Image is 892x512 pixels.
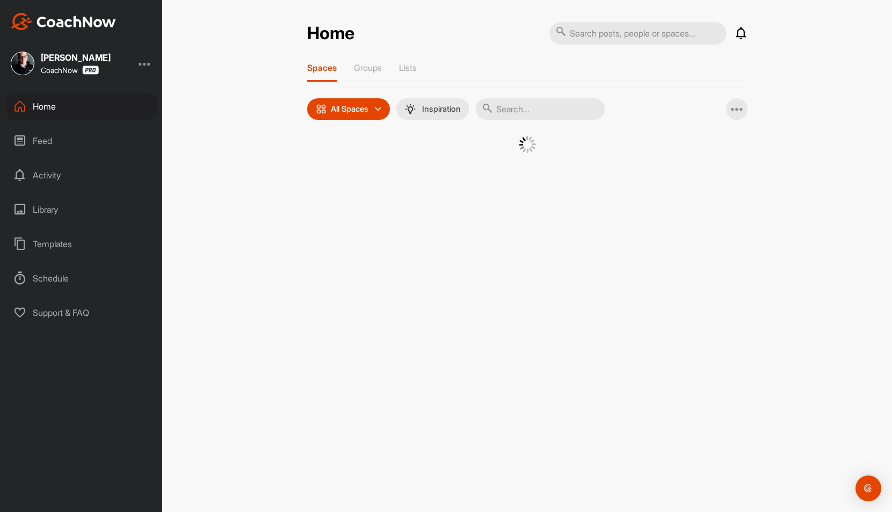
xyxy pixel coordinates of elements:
input: Search posts, people or spaces... [549,22,727,45]
div: Open Intercom Messenger [855,475,881,501]
p: Spaces [307,62,337,73]
p: Inspiration [422,105,461,113]
img: square_d7b6dd5b2d8b6df5777e39d7bdd614c0.jpg [11,52,34,75]
div: Support & FAQ [6,299,157,326]
img: G6gVgL6ErOh57ABN0eRmCEwV0I4iEi4d8EwaPGI0tHgoAbU4EAHFLEQAh+QQFCgALACwIAA4AGAASAAAEbHDJSesaOCdk+8xg... [519,136,536,153]
input: Search... [476,98,605,120]
p: Lists [399,62,417,73]
img: CoachNow [11,13,116,30]
h2: Home [307,23,354,44]
img: icon [316,104,327,114]
img: menuIcon [405,104,416,114]
div: Library [6,196,157,223]
div: Schedule [6,265,157,292]
div: Feed [6,127,157,154]
div: Home [6,93,157,120]
img: CoachNow Pro [82,66,99,75]
div: Templates [6,230,157,257]
div: CoachNow [41,66,99,75]
div: Activity [6,162,157,189]
div: [PERSON_NAME] [41,53,111,62]
p: Groups [354,62,382,73]
p: All Spaces [331,105,368,113]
